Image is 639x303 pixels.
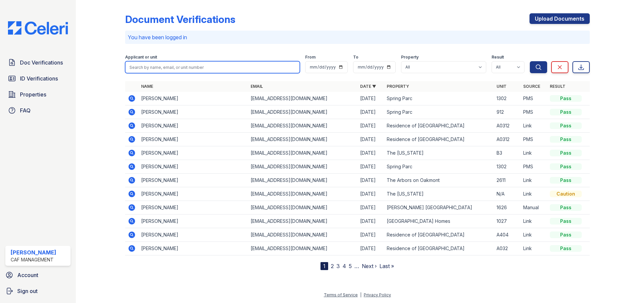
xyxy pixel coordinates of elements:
td: [DATE] [357,105,384,119]
span: FAQ [20,106,31,114]
a: Name [141,84,153,89]
td: [EMAIL_ADDRESS][DOMAIN_NAME] [248,187,357,201]
label: From [305,55,316,60]
a: Upload Documents [530,13,590,24]
td: [DATE] [357,228,384,242]
td: [EMAIL_ADDRESS][DOMAIN_NAME] [248,146,357,160]
td: Residence of [GEOGRAPHIC_DATA] [384,228,494,242]
td: 1626 [494,201,521,215]
td: Manual [521,201,547,215]
div: Pass [550,122,582,129]
div: Pass [550,136,582,143]
span: Sign out [17,287,38,295]
td: [DATE] [357,146,384,160]
a: 3 [336,263,340,269]
td: [PERSON_NAME] [138,174,248,187]
a: Unit [497,84,507,89]
a: Result [550,84,565,89]
a: Doc Verifications [5,56,71,69]
td: Residence of [GEOGRAPHIC_DATA] [384,119,494,133]
label: To [353,55,358,60]
div: Pass [550,245,582,252]
td: PMS [521,105,547,119]
td: [EMAIL_ADDRESS][DOMAIN_NAME] [248,201,357,215]
td: Link [521,242,547,255]
td: 912 [494,105,521,119]
a: Terms of Service [324,292,358,297]
a: Source [523,84,540,89]
td: The [US_STATE] [384,146,494,160]
a: Sign out [3,284,73,298]
td: [PERSON_NAME] [138,201,248,215]
img: CE_Logo_Blue-a8612792a0a2168367f1c8372b55b34899dd931a85d93a1a3d3e32e68fde9ad4.png [3,21,73,35]
td: [PERSON_NAME] [138,133,248,146]
td: [PERSON_NAME] [138,92,248,105]
a: FAQ [5,104,71,117]
div: | [360,292,361,297]
div: Pass [550,163,582,170]
td: [PERSON_NAME] [138,242,248,255]
div: Pass [550,109,582,115]
a: Properties [5,88,71,101]
td: Residence of [GEOGRAPHIC_DATA] [384,133,494,146]
div: CAF Management [11,256,56,263]
td: Link [521,146,547,160]
div: Pass [550,218,582,225]
td: [DATE] [357,187,384,201]
td: PMS [521,92,547,105]
a: 5 [349,263,352,269]
span: Doc Verifications [20,59,63,67]
a: Last » [379,263,394,269]
td: [PERSON_NAME] [138,215,248,228]
td: Spring Parc [384,92,494,105]
td: Link [521,187,547,201]
a: 2 [331,263,334,269]
a: ID Verifications [5,72,71,85]
div: Pass [550,177,582,184]
td: [DATE] [357,201,384,215]
td: Spring Parc [384,160,494,174]
td: [PERSON_NAME] [138,228,248,242]
a: Account [3,268,73,282]
td: [DATE] [357,133,384,146]
td: Link [521,215,547,228]
td: Link [521,228,547,242]
a: Privacy Policy [364,292,391,297]
a: Next › [362,263,377,269]
label: Property [401,55,419,60]
div: Pass [550,231,582,238]
td: [PERSON_NAME] [138,119,248,133]
span: ID Verifications [20,75,58,82]
td: 1027 [494,215,521,228]
td: B3 [494,146,521,160]
span: … [354,262,359,270]
input: Search by name, email, or unit number [125,61,300,73]
div: Document Verifications [125,13,235,25]
td: N/A [494,187,521,201]
td: [PERSON_NAME] [GEOGRAPHIC_DATA] [384,201,494,215]
div: Pass [550,204,582,211]
a: Email [251,84,263,89]
label: Applicant or unit [125,55,157,60]
td: [DATE] [357,160,384,174]
td: The Arbors on Oakmont [384,174,494,187]
td: [EMAIL_ADDRESS][DOMAIN_NAME] [248,174,357,187]
td: [EMAIL_ADDRESS][DOMAIN_NAME] [248,160,357,174]
td: The [US_STATE] [384,187,494,201]
td: PMS [521,133,547,146]
span: Properties [20,90,46,98]
a: Property [387,84,409,89]
td: Link [521,119,547,133]
td: 2611 [494,174,521,187]
td: [EMAIL_ADDRESS][DOMAIN_NAME] [248,228,357,242]
td: A0312 [494,133,521,146]
td: [EMAIL_ADDRESS][DOMAIN_NAME] [248,215,357,228]
td: A0312 [494,119,521,133]
div: Caution [550,191,582,197]
td: [DATE] [357,215,384,228]
td: [DATE] [357,242,384,255]
label: Result [492,55,504,60]
div: 1 [320,262,328,270]
td: A032 [494,242,521,255]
